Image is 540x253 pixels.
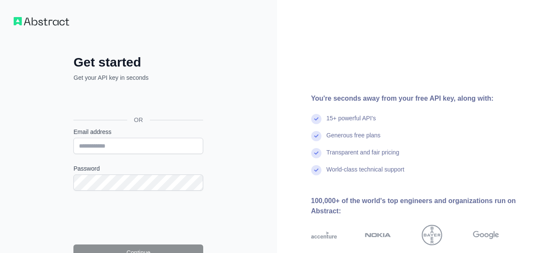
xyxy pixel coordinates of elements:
[73,201,203,234] iframe: reCAPTCHA
[311,148,321,158] img: check mark
[327,165,405,182] div: World-class technical support
[73,128,203,136] label: Email address
[73,55,203,70] h2: Get started
[327,114,376,131] div: 15+ powerful API's
[365,225,391,245] img: nokia
[69,91,206,110] iframe: Sign in with Google Button
[311,93,527,104] div: You're seconds away from your free API key, along with:
[311,165,321,175] img: check mark
[14,17,69,26] img: Workflow
[73,73,203,82] p: Get your API key in seconds
[311,225,337,245] img: accenture
[327,148,400,165] div: Transparent and fair pricing
[327,131,381,148] div: Generous free plans
[73,164,203,173] label: Password
[311,114,321,124] img: check mark
[473,225,499,245] img: google
[127,116,150,124] span: OR
[311,196,527,216] div: 100,000+ of the world's top engineers and organizations run on Abstract:
[311,131,321,141] img: check mark
[422,225,442,245] img: bayer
